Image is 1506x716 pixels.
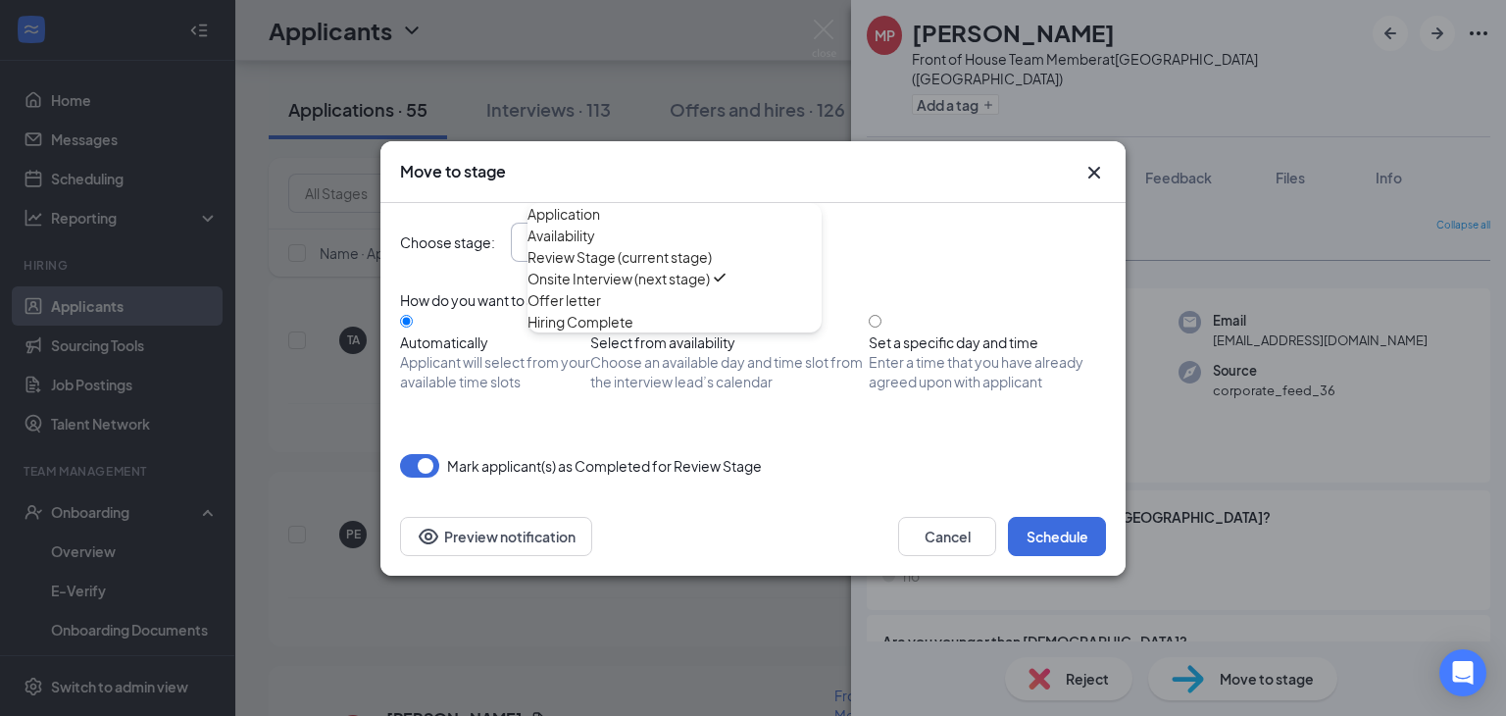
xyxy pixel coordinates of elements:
[590,352,869,391] span: Choose an available day and time slot from the interview lead’s calendar
[527,225,595,246] div: Availability
[527,246,712,268] div: Review Stage (current stage)
[400,231,495,253] span: Choose stage :
[527,289,601,311] div: Offer letter
[527,203,600,225] div: Application
[400,289,1106,311] div: How do you want to schedule time with the applicant?
[1439,649,1486,696] div: Open Intercom Messenger
[400,352,590,391] span: Applicant will select from your available time slots
[1008,517,1106,556] button: Schedule
[590,332,869,352] div: Select from availability
[869,332,1106,352] div: Set a specific day and time
[447,454,762,478] span: Mark applicant(s) as Completed for Review Stage
[400,332,590,352] div: Automatically
[898,517,996,556] button: Cancel
[869,352,1106,391] span: Enter a time that you have already agreed upon with applicant
[400,161,506,182] h3: Move to stage
[527,268,710,289] div: Onsite Interview (next stage)
[400,517,592,556] button: Preview notificationEye
[710,268,729,287] svg: Checkmark
[1082,161,1106,184] svg: Cross
[527,311,633,332] div: Hiring Complete
[1082,161,1106,184] button: Close
[417,525,440,548] svg: Eye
